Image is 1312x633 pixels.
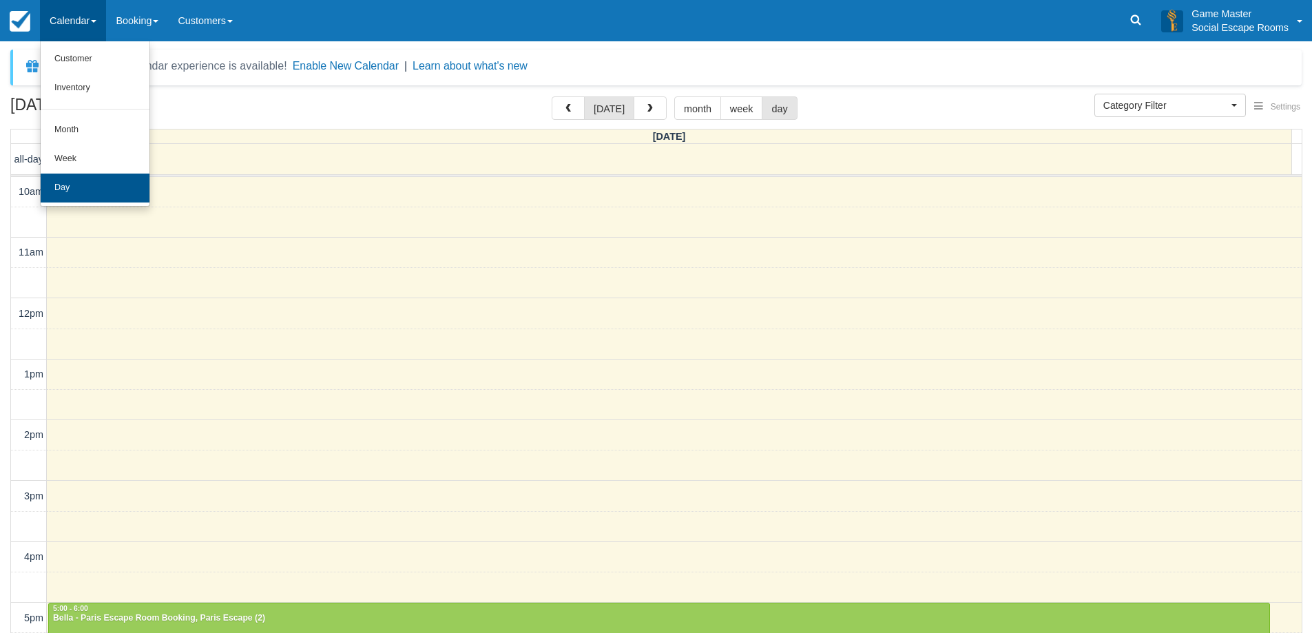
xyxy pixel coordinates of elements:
div: Bella - Paris Escape Room Booking, Paris Escape (2) [52,613,1266,624]
img: checkfront-main-nav-mini-logo.png [10,11,30,32]
span: | [404,60,407,72]
span: 10am [19,186,43,197]
button: week [720,96,763,120]
span: 3pm [24,490,43,501]
a: Customer [41,45,149,74]
h2: [DATE] [10,96,185,122]
a: Learn about what's new [413,60,528,72]
span: Settings [1271,102,1300,112]
p: Game Master [1191,7,1289,21]
button: Enable New Calendar [293,59,399,73]
span: 2pm [24,429,43,440]
a: Inventory [41,74,149,103]
button: [DATE] [584,96,634,120]
button: Category Filter [1094,94,1246,117]
div: A new Booking Calendar experience is available! [46,58,287,74]
img: A3 [1161,10,1183,32]
button: day [762,96,797,120]
span: all-day [14,154,43,165]
p: Social Escape Rooms [1191,21,1289,34]
ul: Calendar [40,41,150,207]
span: 4pm [24,551,43,562]
span: 12pm [19,308,43,319]
span: 5pm [24,612,43,623]
a: Month [41,116,149,145]
a: Week [41,145,149,174]
span: 1pm [24,369,43,380]
button: Settings [1246,97,1309,117]
a: Day [41,174,149,203]
button: month [674,96,721,120]
span: Category Filter [1103,98,1228,112]
span: [DATE] [653,131,686,142]
span: 11am [19,247,43,258]
span: 5:00 - 6:00 [53,605,88,612]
